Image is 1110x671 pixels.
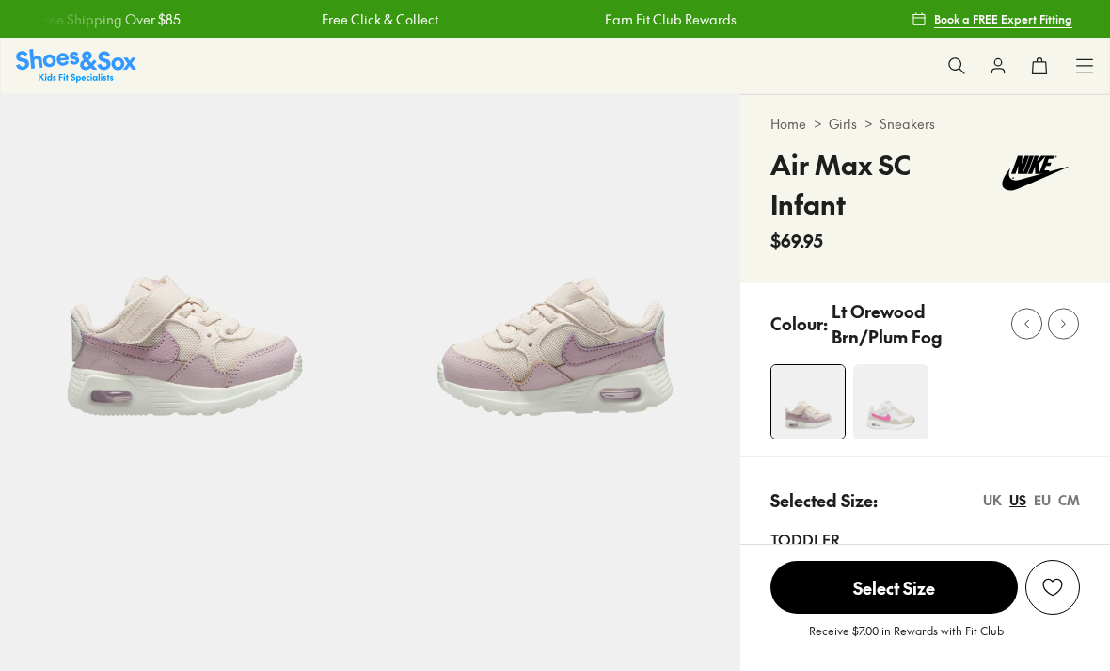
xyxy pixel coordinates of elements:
p: Selected Size: [770,487,878,513]
a: Girls [829,114,857,134]
a: Earn Fit Club Rewards [605,9,737,29]
img: 5-552046_1 [370,94,739,464]
p: Colour: [770,311,828,336]
button: Select Size [770,560,1018,615]
a: Free Shipping Over $85 [37,9,180,29]
img: 4-552045_1 [771,365,845,439]
img: Vendor logo [990,145,1080,201]
img: 4-501945_1 [853,364,928,439]
div: > > [770,114,1080,134]
div: EU [1034,490,1051,510]
div: UK [983,490,1002,510]
a: Home [770,114,806,134]
a: Shoes & Sox [16,49,136,82]
p: Receive $7.00 in Rewards with Fit Club [809,622,1004,656]
span: Book a FREE Expert Fitting [934,10,1072,27]
a: Free Click & Collect [321,9,437,29]
a: Book a FREE Expert Fitting [912,2,1072,36]
div: CM [1058,490,1080,510]
div: US [1009,490,1026,510]
img: SNS_Logo_Responsive.svg [16,49,136,82]
span: Select Size [770,561,1018,614]
div: Toddler [770,528,1080,551]
h4: Air Max SC Infant [770,145,991,224]
span: $69.95 [770,228,823,253]
p: Lt Orewood Brn/Plum Fog [832,298,997,349]
a: Sneakers [880,114,935,134]
button: Add to Wishlist [1025,560,1080,615]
